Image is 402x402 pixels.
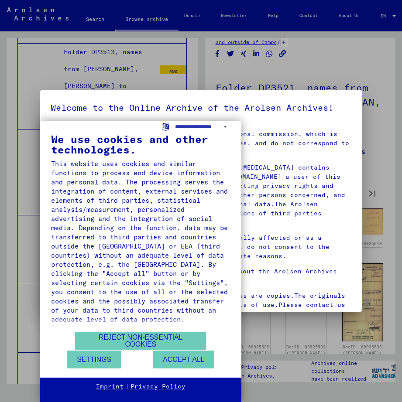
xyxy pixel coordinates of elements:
[51,134,230,155] div: We use cookies and other technologies.
[75,332,206,350] button: Reject non-essential cookies
[51,159,230,324] div: This website uses cookies and similar functions to process end device information and personal da...
[67,351,121,368] button: Settings
[96,382,124,391] a: Imprint
[153,351,214,368] button: Accept all
[131,382,186,391] a: Privacy Policy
